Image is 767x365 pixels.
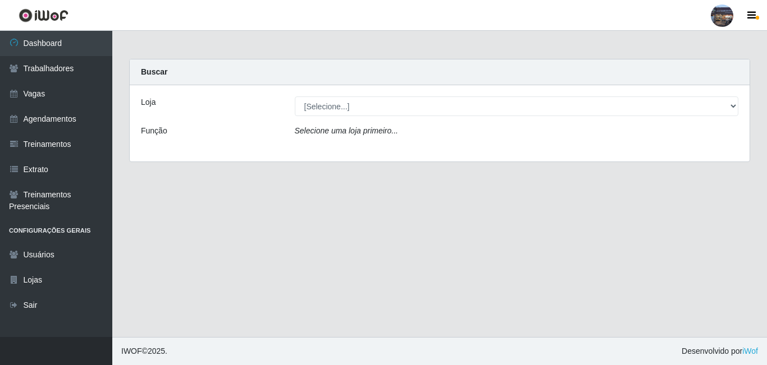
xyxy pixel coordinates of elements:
span: Desenvolvido por [682,345,758,357]
label: Loja [141,96,156,108]
span: © 2025 . [121,345,167,357]
i: Selecione uma loja primeiro... [295,126,398,135]
img: CoreUI Logo [19,8,69,22]
label: Função [141,125,167,137]
span: IWOF [121,346,142,355]
a: iWof [742,346,758,355]
strong: Buscar [141,67,167,76]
